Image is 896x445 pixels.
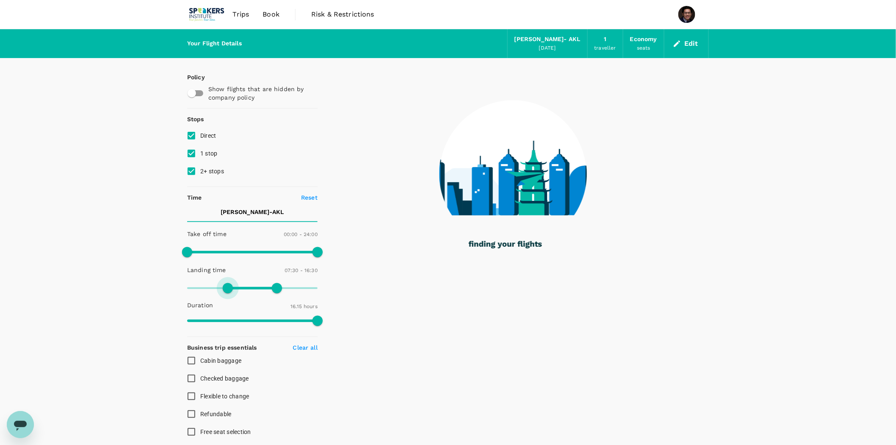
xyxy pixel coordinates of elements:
span: 1 stop [200,150,218,157]
strong: Business trip essentials [187,344,257,351]
img: Speakers Institute [187,5,226,24]
iframe: Button to launch messaging window [7,411,34,438]
p: Landing time [187,266,226,274]
p: Time [187,193,202,202]
span: 16.15 hours [290,303,318,309]
span: Free seat selection [200,428,251,435]
span: 2+ stops [200,168,224,175]
div: Your Flight Details [187,39,242,48]
div: traveller [595,44,616,53]
p: Duration [187,301,213,309]
p: Clear all [293,343,318,352]
span: Checked baggage [200,375,249,382]
p: Policy [187,73,195,81]
span: Trips [233,9,249,19]
p: Show flights that are hidden by company policy [208,85,312,102]
span: Direct [200,132,216,139]
span: 07:30 - 16:30 [285,267,318,273]
span: Risk & Restrictions [311,9,374,19]
button: Edit [671,37,702,50]
span: Flexible to change [200,393,249,400]
g: finding your flights [469,241,542,249]
img: Sakib Iftekhar [678,6,695,23]
div: 1 [604,35,606,44]
strong: Stops [187,116,204,122]
span: Cabin baggage [200,357,241,364]
div: [DATE] [539,44,556,53]
span: Book [263,9,279,19]
div: seats [637,44,650,53]
div: [PERSON_NAME] - AKL [514,35,581,44]
span: 00:00 - 24:00 [284,231,318,237]
div: Economy [630,35,657,44]
span: Refundable [200,411,232,417]
p: Take off time [187,230,227,238]
p: [PERSON_NAME] - AKL [221,208,284,216]
p: Reset [301,193,318,202]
